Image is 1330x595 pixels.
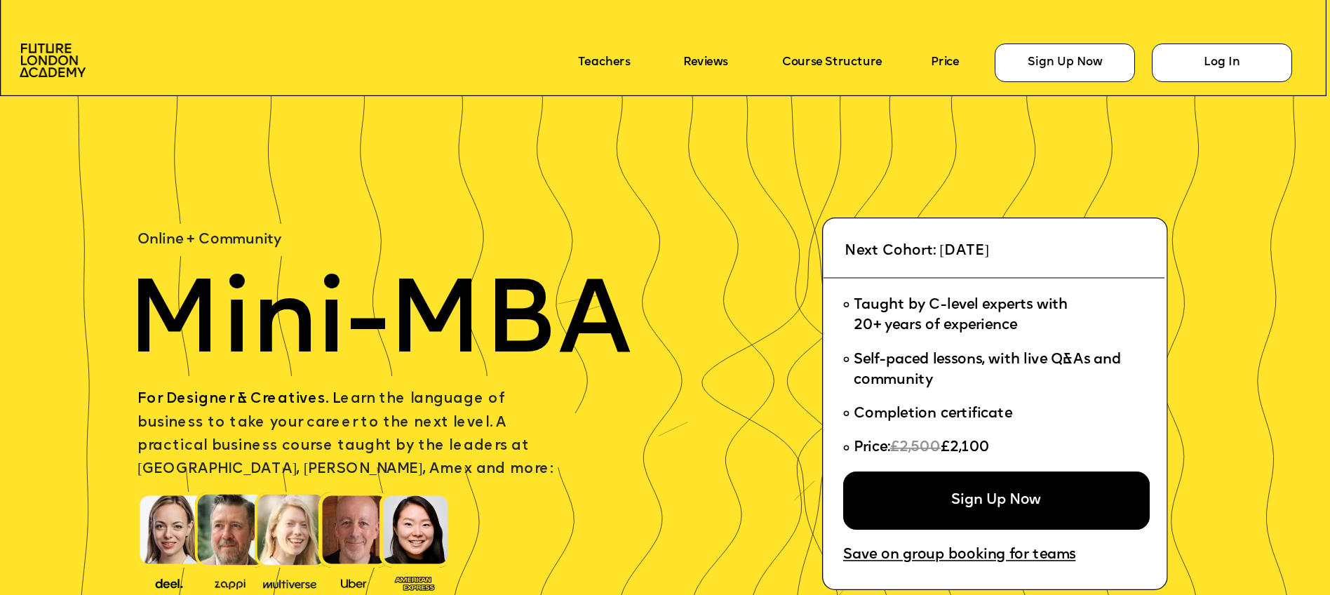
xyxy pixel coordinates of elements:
a: Course Structure [782,56,882,69]
span: Next Cohort: [DATE] [845,245,989,259]
a: Reviews [683,56,727,69]
a: Teachers [578,56,630,69]
img: image-388f4489-9820-4c53-9b08-f7df0b8d4ae2.png [143,574,195,591]
img: image-99cff0b2-a396-4aab-8550-cf4071da2cb9.png [328,575,379,589]
img: image-aac980e9-41de-4c2d-a048-f29dd30a0068.png [20,44,86,77]
a: Save on group booking for teams [843,548,1075,563]
span: Taught by C-level experts with 20+ years of experience [853,298,1068,333]
span: Self-paced lessons, with live Q&As and community [853,352,1124,387]
span: Completion certificate [853,407,1012,421]
img: image-b7d05013-d886-4065-8d38-3eca2af40620.png [258,574,321,591]
a: Price [931,56,960,69]
span: Online + Community [137,234,282,248]
span: £2,100 [940,441,989,455]
span: earn the language of business to take your career to the next level. A practical business course ... [137,393,553,477]
span: Mini-MBA [127,274,631,377]
img: image-b2f1584c-cbf7-4a77-bbe0-f56ae6ee31f2.png [204,575,256,589]
img: image-93eab660-639c-4de6-957c-4ae039a0235a.png [389,573,441,592]
span: Price: [853,441,889,455]
span: £2,500 [889,441,940,455]
span: For Designer & Creatives. L [137,393,340,407]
